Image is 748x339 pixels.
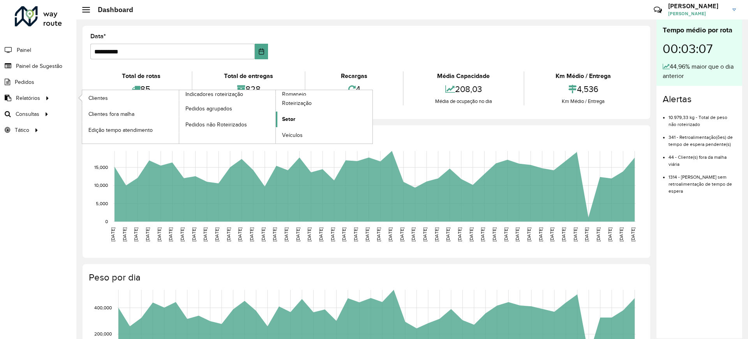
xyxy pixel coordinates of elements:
[353,227,358,241] text: [DATE]
[307,81,401,98] div: 4
[82,122,179,138] a: Edição tempo atendimento
[573,227,578,241] text: [DATE]
[388,227,393,241] text: [DATE]
[157,227,162,241] text: [DATE]
[92,81,190,98] div: 85
[668,10,727,17] span: [PERSON_NAME]
[180,227,185,241] text: [DATE]
[226,227,231,241] text: [DATE]
[168,227,173,241] text: [DATE]
[194,81,302,98] div: 828
[630,227,635,241] text: [DATE]
[607,227,612,241] text: [DATE]
[526,81,640,98] div: 4,536
[82,106,179,122] a: Clientes fora malha
[318,227,323,241] text: [DATE]
[619,227,624,241] text: [DATE]
[649,2,666,18] a: Contato Rápido
[90,32,106,41] label: Data
[526,98,640,105] div: Km Médio / Entrega
[88,126,153,134] span: Edição tempo atendimento
[15,78,34,86] span: Pedidos
[330,227,335,241] text: [DATE]
[282,99,312,107] span: Roteirização
[133,227,138,241] text: [DATE]
[282,115,295,123] span: Setor
[399,227,404,241] text: [DATE]
[663,25,736,35] div: Tempo médio por rota
[185,105,232,113] span: Pedidos agrupados
[88,110,134,118] span: Clientes fora malha
[255,44,268,59] button: Choose Date
[669,148,736,168] li: 44 - Cliente(s) fora da malha viária
[249,227,254,241] text: [DATE]
[94,183,108,188] text: 10,000
[561,227,566,241] text: [DATE]
[92,71,190,81] div: Total de rotas
[365,227,370,241] text: [DATE]
[185,121,247,129] span: Pedidos não Roteirizados
[406,81,521,98] div: 208,03
[179,117,276,132] a: Pedidos não Roteirizados
[434,227,439,241] text: [DATE]
[82,90,179,106] a: Clientes
[16,110,39,118] span: Consultas
[492,227,497,241] text: [DATE]
[307,71,401,81] div: Recargas
[88,94,108,102] span: Clientes
[515,227,520,241] text: [DATE]
[94,165,108,170] text: 15,000
[261,227,266,241] text: [DATE]
[669,168,736,195] li: 1314 - [PERSON_NAME] sem retroalimentação de tempo de espera
[549,227,554,241] text: [DATE]
[469,227,474,241] text: [DATE]
[272,227,277,241] text: [DATE]
[82,90,276,144] a: Indicadores roteirização
[669,128,736,148] li: 341 - Retroalimentação(ões) de tempo de espera pendente(s)
[295,227,300,241] text: [DATE]
[94,305,112,310] text: 400,000
[526,227,531,241] text: [DATE]
[284,227,289,241] text: [DATE]
[406,71,521,81] div: Média Capacidade
[94,332,112,337] text: 200,000
[445,227,450,241] text: [DATE]
[663,35,736,62] div: 00:03:07
[411,227,416,241] text: [DATE]
[376,227,381,241] text: [DATE]
[282,90,306,98] span: Romaneio
[276,112,372,127] a: Setor
[668,2,727,10] h3: [PERSON_NAME]
[191,227,196,241] text: [DATE]
[122,227,127,241] text: [DATE]
[538,227,543,241] text: [DATE]
[669,108,736,128] li: 10.979,33 kg - Total de peso não roteirizado
[406,98,521,105] div: Média de ocupação no dia
[179,90,373,144] a: Romaneio
[422,227,427,241] text: [DATE]
[214,227,219,241] text: [DATE]
[276,96,372,111] a: Roteirização
[17,46,31,54] span: Painel
[16,62,62,70] span: Painel de Sugestão
[16,94,40,102] span: Relatórios
[526,71,640,81] div: Km Médio / Entrega
[596,227,601,241] text: [DATE]
[90,5,133,14] h2: Dashboard
[194,71,302,81] div: Total de entregas
[584,227,589,241] text: [DATE]
[307,227,312,241] text: [DATE]
[179,101,276,116] a: Pedidos agrupados
[341,227,346,241] text: [DATE]
[15,126,29,134] span: Tático
[663,62,736,81] div: 44,96% maior que o dia anterior
[237,227,242,241] text: [DATE]
[276,128,372,143] a: Veículos
[145,227,150,241] text: [DATE]
[663,94,736,105] h4: Alertas
[105,219,108,224] text: 0
[503,227,508,241] text: [DATE]
[203,227,208,241] text: [DATE]
[89,272,642,283] h4: Peso por dia
[96,201,108,206] text: 5,000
